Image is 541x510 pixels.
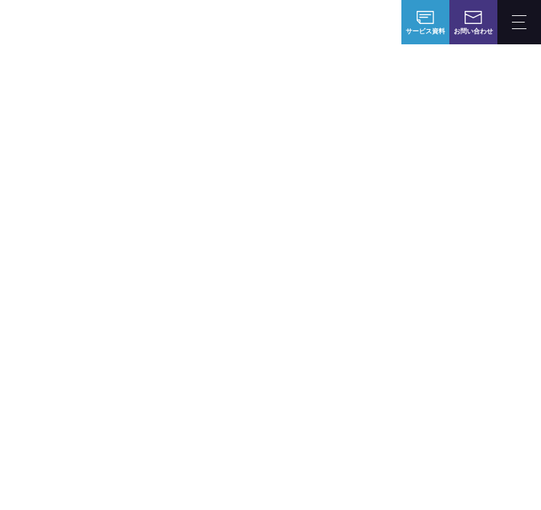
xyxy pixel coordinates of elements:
span: サービス資料 [406,26,445,36]
img: お問い合わせ [465,11,482,24]
img: AWS総合支援サービス C-Chorus サービス資料 [417,11,434,24]
span: お問い合わせ [454,26,493,36]
p: AWSの導入からコスト削減、 構成・運用の最適化からデータ活用まで 規模や業種業態を問わない マネージドサービスで [42,144,499,299]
